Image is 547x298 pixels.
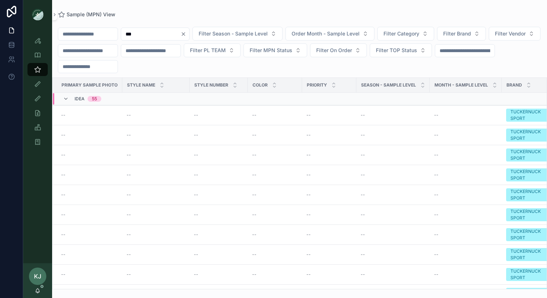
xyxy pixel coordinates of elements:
span: -- [306,172,311,178]
a: -- [361,112,425,118]
span: -- [127,212,131,218]
a: -- [61,172,118,178]
span: Filter TOP Status [376,47,417,54]
span: -- [434,112,438,118]
a: -- [434,272,497,277]
span: -- [306,152,311,158]
a: -- [361,252,425,257]
span: Season - Sample Level [361,82,416,88]
span: -- [306,132,311,138]
a: -- [61,232,118,238]
a: -- [306,212,352,218]
a: -- [127,132,185,138]
span: -- [194,252,198,257]
a: -- [61,272,118,277]
span: -- [61,212,65,218]
a: -- [306,112,352,118]
a: -- [306,252,352,257]
a: -- [252,192,298,198]
span: -- [194,112,198,118]
a: -- [434,152,497,158]
a: -- [194,172,243,178]
a: -- [252,252,298,257]
span: Filter PL TEAM [190,47,226,54]
span: Filter Brand [443,30,471,37]
button: Select Button [184,43,241,57]
span: -- [127,252,131,257]
span: -- [361,152,365,158]
span: -- [361,132,365,138]
a: -- [61,192,118,198]
button: Select Button [370,43,432,57]
span: -- [252,152,256,158]
span: -- [61,112,65,118]
a: -- [434,172,497,178]
span: -- [61,232,65,238]
a: -- [194,272,243,277]
span: -- [252,172,256,178]
span: -- [194,172,198,178]
span: -- [194,232,198,238]
span: -- [252,132,256,138]
span: -- [361,272,365,277]
span: -- [61,132,65,138]
span: -- [434,172,438,178]
span: -- [61,252,65,257]
a: -- [434,132,497,138]
span: Filter MPN Status [250,47,292,54]
a: -- [306,232,352,238]
button: Select Button [489,27,540,41]
a: -- [434,252,497,257]
a: -- [127,252,185,257]
a: -- [61,132,118,138]
span: -- [127,232,131,238]
button: Select Button [437,27,486,41]
a: -- [361,192,425,198]
a: -- [61,112,118,118]
a: -- [127,112,185,118]
a: -- [194,152,243,158]
div: scrollable content [23,29,52,158]
a: -- [434,212,497,218]
span: -- [252,212,256,218]
span: Filter Season - Sample Level [199,30,268,37]
a: -- [194,132,243,138]
span: -- [194,152,198,158]
a: -- [306,152,352,158]
button: Select Button [377,27,434,41]
a: -- [252,112,298,118]
span: -- [61,172,65,178]
span: -- [361,112,365,118]
a: -- [127,232,185,238]
span: -- [194,192,198,198]
a: -- [61,212,118,218]
span: -- [434,192,438,198]
a: -- [194,112,243,118]
span: -- [361,212,365,218]
a: -- [252,152,298,158]
span: -- [434,212,438,218]
span: Style Number [194,82,228,88]
a: -- [194,232,243,238]
span: -- [306,232,311,238]
span: Brand [506,82,522,88]
a: -- [306,172,352,178]
span: -- [434,272,438,277]
span: KJ [34,272,41,281]
button: Select Button [192,27,283,41]
a: -- [61,252,118,257]
span: PRIMARY SAMPLE PHOTO [62,82,118,88]
span: -- [252,272,256,277]
a: -- [127,172,185,178]
span: -- [306,212,311,218]
span: Color [253,82,268,88]
a: -- [127,152,185,158]
span: -- [127,112,131,118]
a: -- [434,232,497,238]
a: -- [361,212,425,218]
button: Select Button [310,43,367,57]
a: -- [252,232,298,238]
span: -- [127,272,131,277]
a: -- [194,212,243,218]
span: -- [306,272,311,277]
